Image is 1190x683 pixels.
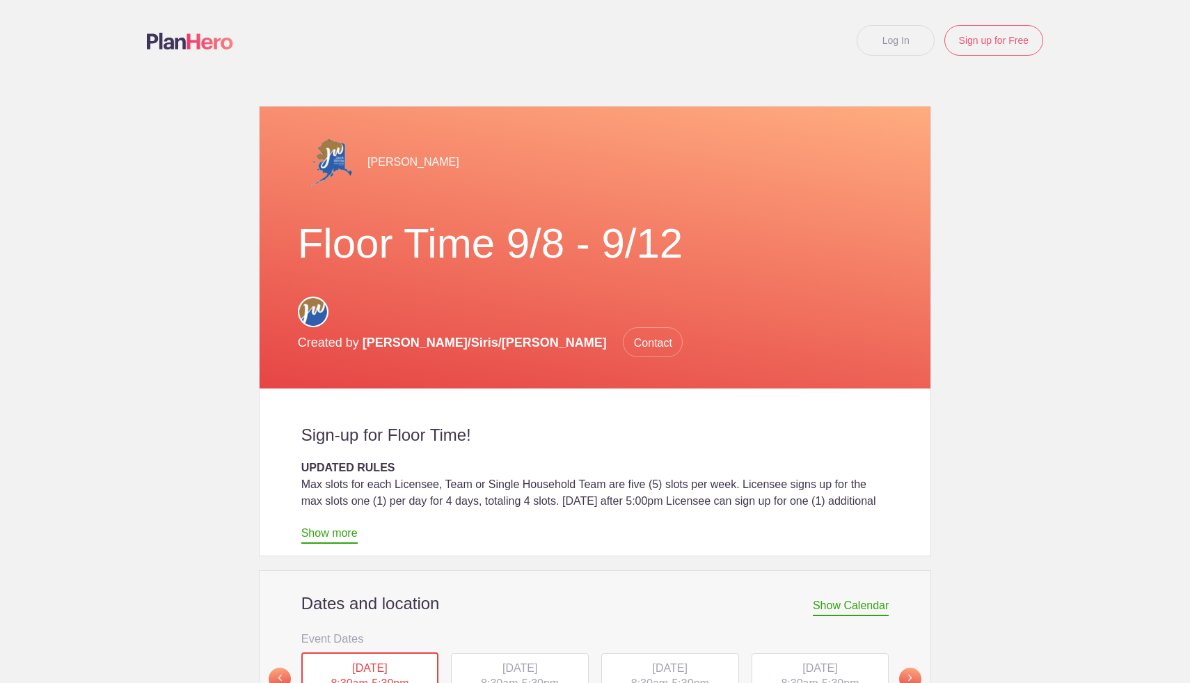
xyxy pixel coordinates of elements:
[944,25,1043,56] a: Sign up for Free
[363,336,607,350] span: [PERSON_NAME]/Siris/[PERSON_NAME]
[502,662,537,674] span: [DATE]
[653,662,688,674] span: [DATE]
[301,425,889,446] h2: Sign-up for Floor Time!
[301,628,889,649] h3: Event Dates
[813,599,889,616] span: Show Calendar
[802,662,837,674] span: [DATE]
[352,662,387,674] span: [DATE]
[857,25,935,56] a: Log In
[301,593,889,614] h2: Dates and location
[298,219,893,269] h1: Floor Time 9/8 - 9/12
[298,135,354,191] img: Alaska jw logo transparent
[301,462,395,473] strong: UPDATED RULES
[147,33,233,49] img: Logo main planhero
[301,527,358,544] a: Show more
[301,476,889,543] div: Max slots for each Licensee, Team or Single Household Team are five (5) slots per week. Licensee ...
[298,134,893,191] div: [PERSON_NAME]
[298,327,683,358] p: Created by
[298,297,328,327] img: Circle for social
[623,327,683,357] span: Contact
